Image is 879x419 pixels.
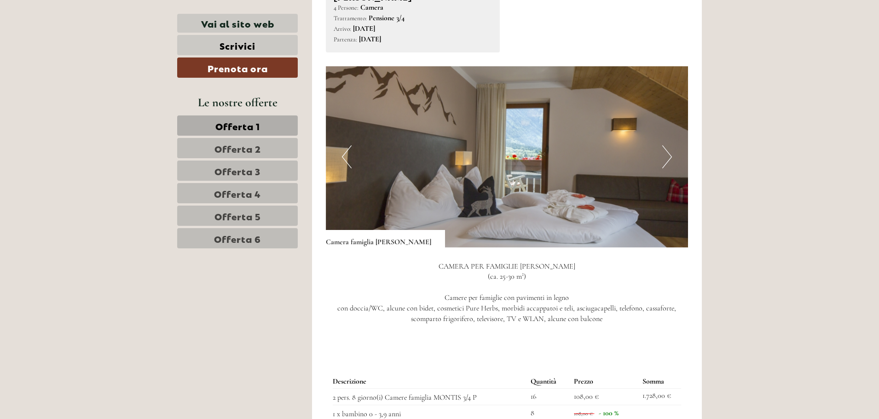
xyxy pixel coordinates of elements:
[177,35,298,55] a: Scrivici
[639,374,681,389] th: Somma
[527,374,571,389] th: Quantità
[369,13,405,23] b: Pensione 3/4
[177,57,298,78] a: Prenota ora
[527,389,571,405] td: 16
[334,35,357,43] small: Partenza:
[639,389,681,405] td: 1.728,00 €
[214,209,261,222] span: Offerta 5
[334,25,351,33] small: Arrivo:
[177,14,298,33] a: Vai al sito web
[359,34,381,44] b: [DATE]
[662,145,672,168] button: Next
[214,142,261,155] span: Offerta 2
[326,230,445,247] div: Camera famiglia [PERSON_NAME]
[214,187,261,200] span: Offerta 4
[360,3,383,12] b: Camera
[570,374,639,389] th: Prezzo
[574,392,599,401] span: 108,00 €
[574,410,593,417] span: 108,00 €
[353,24,375,33] b: [DATE]
[177,94,298,111] div: Le nostre offerte
[214,232,261,245] span: Offerta 6
[326,66,688,247] img: image
[333,389,527,405] td: 2 pers. 8 giorno(i) Camere famiglia MONTIS 3/4 P
[215,119,260,132] span: Offerta 1
[599,408,619,418] span: - 100 %
[214,164,260,177] span: Offerta 3
[342,145,352,168] button: Previous
[334,4,359,11] small: 4 Persone:
[333,374,527,389] th: Descrizione
[334,14,367,22] small: Trattamento:
[326,261,688,335] p: CAMERA PER FAMIGLIE [PERSON_NAME] (ca. 25-30 m²) Camere per famiglie con pavimenti in legno con d...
